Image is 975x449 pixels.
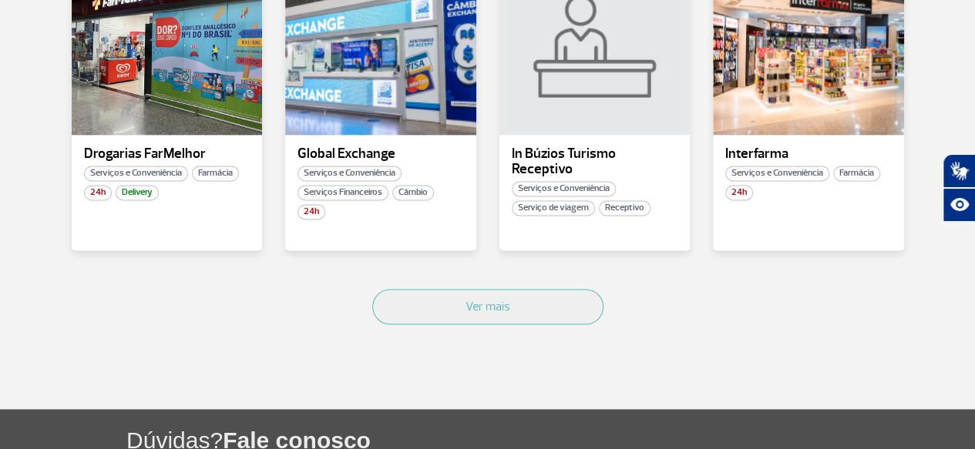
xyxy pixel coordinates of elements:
[943,154,975,222] div: Plugin de acessibilidade da Hand Talk.
[725,185,753,200] span: 24h
[725,166,829,181] span: Serviços e Conveniência
[192,166,239,181] span: Farmácia
[512,146,678,177] p: In Búzios Turismo Receptivo
[943,154,975,188] button: Abrir tradutor de língua de sinais.
[298,185,388,200] span: Serviços Financeiros
[298,146,464,162] p: Global Exchange
[84,166,188,181] span: Serviços e Conveniência
[298,204,325,219] span: 24h
[84,146,250,162] p: Drogarias FarMelhor
[512,181,616,196] span: Serviços e Conveniência
[372,289,603,324] button: Ver mais
[833,166,880,181] span: Farmácia
[599,200,651,216] span: Receptivo
[298,166,402,181] span: Serviços e Conveniência
[725,146,892,162] p: Interfarma
[116,185,159,200] span: Delivery
[512,200,595,216] span: Serviço de viagem
[943,188,975,222] button: Abrir recursos assistivos.
[392,185,434,200] span: Câmbio
[84,185,112,200] span: 24h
